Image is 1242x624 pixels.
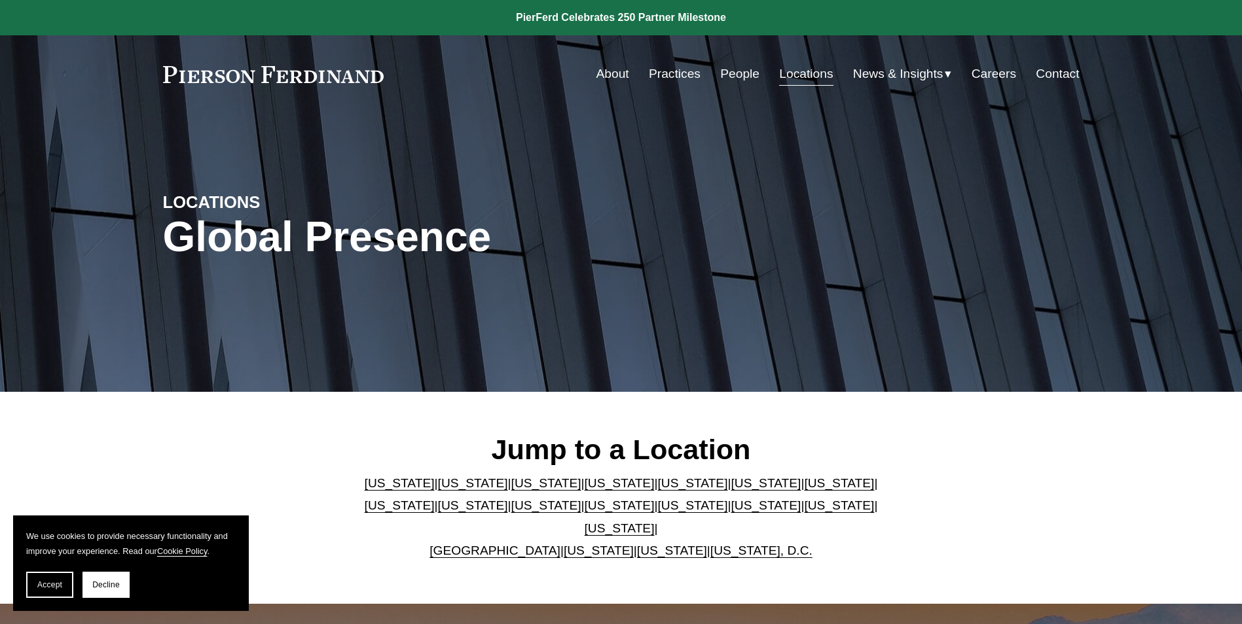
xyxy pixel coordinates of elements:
[779,61,833,86] a: Locations
[13,515,249,611] section: Cookie banner
[26,572,73,598] button: Accept
[585,498,655,512] a: [US_STATE]
[163,213,774,261] h1: Global Presence
[657,476,727,490] a: [US_STATE]
[163,192,392,213] h4: LOCATIONS
[511,476,581,490] a: [US_STATE]
[710,544,813,557] a: [US_STATE], D.C.
[82,572,130,598] button: Decline
[365,476,435,490] a: [US_STATE]
[853,63,943,86] span: News & Insights
[972,61,1016,86] a: Careers
[511,498,581,512] a: [US_STATE]
[853,61,952,86] a: folder dropdown
[26,529,236,559] p: We use cookies to provide necessary functionality and improve your experience. Read our .
[637,544,707,557] a: [US_STATE]
[585,476,655,490] a: [US_STATE]
[365,498,435,512] a: [US_STATE]
[804,476,874,490] a: [US_STATE]
[720,61,759,86] a: People
[596,61,629,86] a: About
[354,472,888,563] p: | | | | | | | | | | | | | | | | | |
[649,61,701,86] a: Practices
[429,544,560,557] a: [GEOGRAPHIC_DATA]
[804,498,874,512] a: [US_STATE]
[585,521,655,535] a: [US_STATE]
[354,432,888,466] h2: Jump to a Location
[92,580,120,589] span: Decline
[157,546,208,556] a: Cookie Policy
[37,580,62,589] span: Accept
[564,544,634,557] a: [US_STATE]
[438,476,508,490] a: [US_STATE]
[1036,61,1079,86] a: Contact
[731,498,801,512] a: [US_STATE]
[731,476,801,490] a: [US_STATE]
[438,498,508,512] a: [US_STATE]
[657,498,727,512] a: [US_STATE]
